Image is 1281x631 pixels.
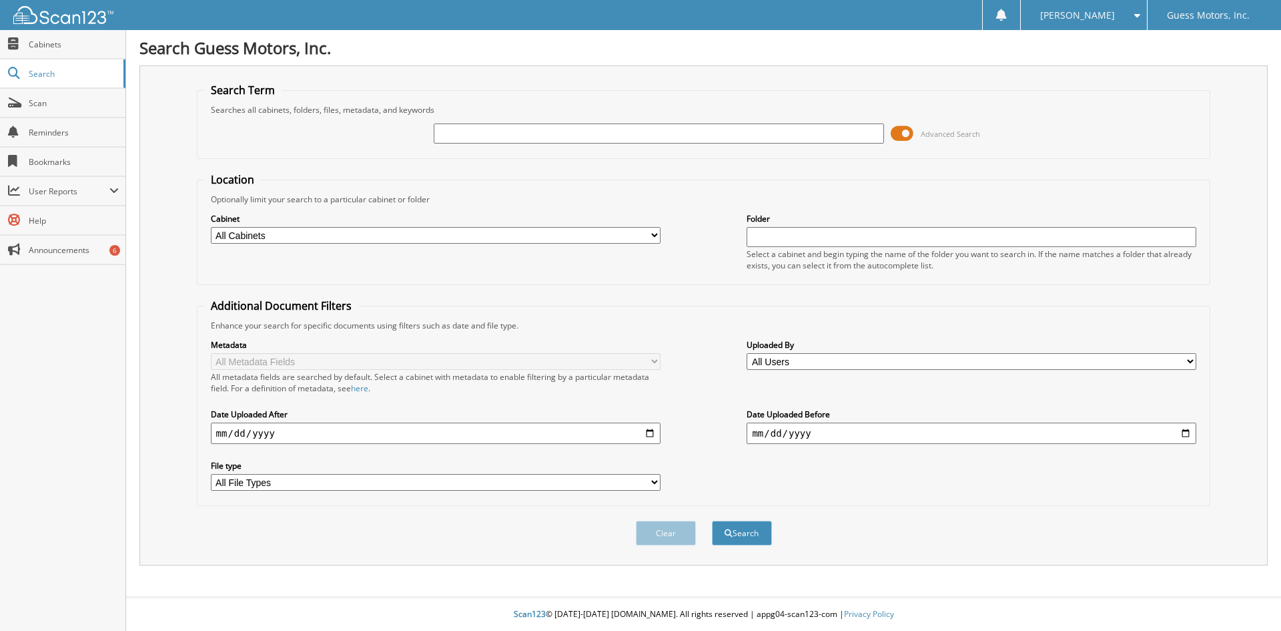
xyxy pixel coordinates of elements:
span: Cabinets [29,39,119,50]
h1: Search Guess Motors, Inc. [139,37,1268,59]
div: Select a cabinet and begin typing the name of the folder you want to search in. If the name match... [747,248,1196,271]
div: Optionally limit your search to a particular cabinet or folder [204,194,1204,205]
input: end [747,423,1196,444]
label: Folder [747,213,1196,224]
span: Scan [29,97,119,109]
label: Metadata [211,339,661,351]
label: Uploaded By [747,339,1196,351]
button: Search [712,521,772,546]
label: File type [211,460,661,471]
span: Search [29,68,117,79]
label: Date Uploaded Before [747,409,1196,420]
div: Enhance your search for specific documents using filters such as date and file type. [204,320,1204,331]
span: [PERSON_NAME] [1040,11,1115,19]
span: Guess Motors, Inc. [1167,11,1250,19]
span: Reminders [29,127,119,138]
input: start [211,423,661,444]
iframe: Chat Widget [1214,567,1281,631]
legend: Additional Document Filters [204,298,358,313]
legend: Location [204,172,261,187]
span: Bookmarks [29,156,119,168]
button: Clear [636,521,696,546]
span: User Reports [29,186,109,197]
span: Help [29,215,119,226]
div: Searches all cabinets, folders, files, metadata, and keywords [204,104,1204,116]
a: here [351,383,368,394]
a: Privacy Policy [844,608,894,620]
span: Advanced Search [921,129,980,139]
label: Cabinet [211,213,661,224]
div: 6 [109,245,120,256]
label: Date Uploaded After [211,409,661,420]
img: scan123-logo-white.svg [13,6,113,24]
legend: Search Term [204,83,282,97]
div: All metadata fields are searched by default. Select a cabinet with metadata to enable filtering b... [211,371,661,394]
span: Scan123 [514,608,546,620]
span: Announcements [29,244,119,256]
div: © [DATE]-[DATE] [DOMAIN_NAME]. All rights reserved | appg04-scan123-com | [126,598,1281,631]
